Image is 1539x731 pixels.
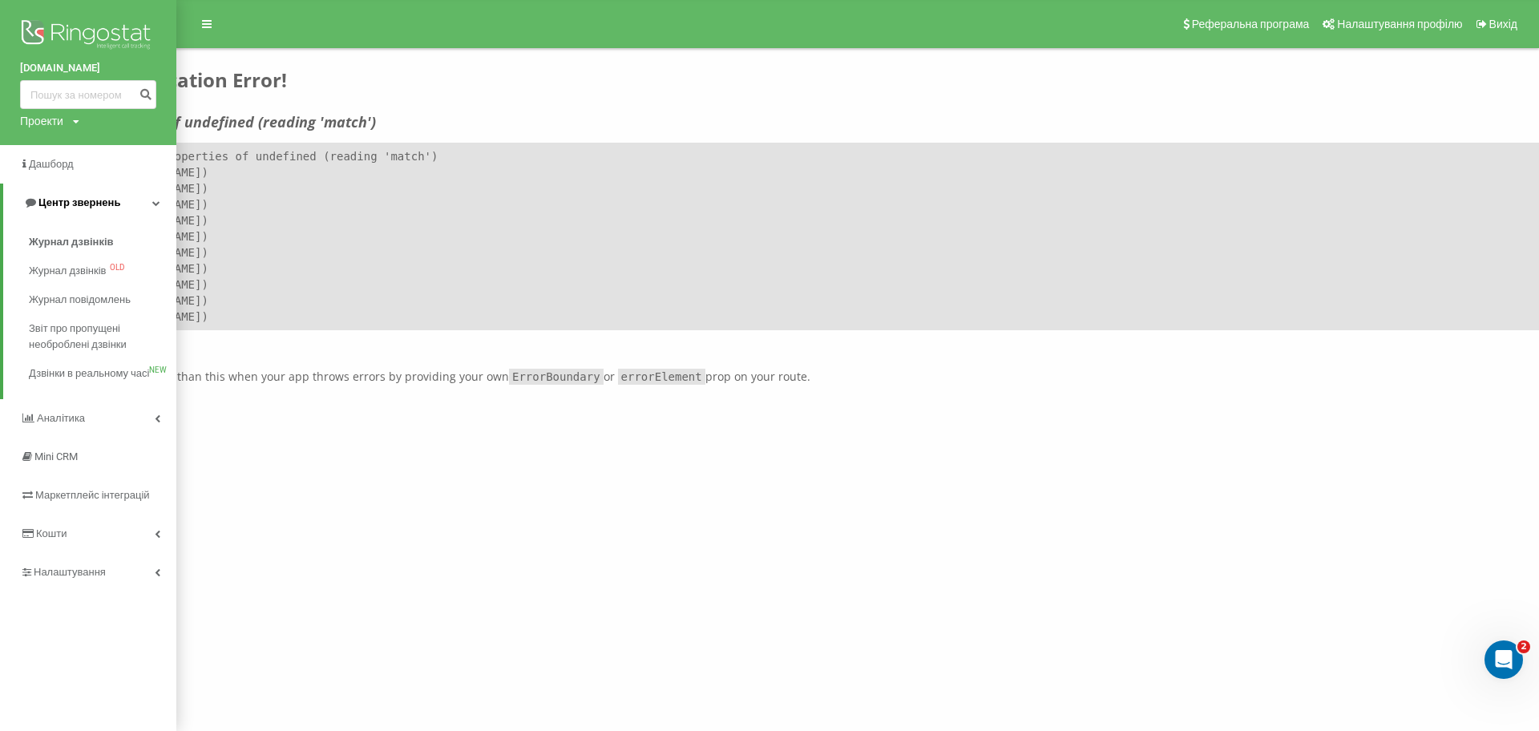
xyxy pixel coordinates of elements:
span: Журнал дзвінків [29,263,106,279]
code: errorElement [618,369,705,385]
a: Дзвінки в реальному часіNEW [29,359,176,388]
span: Mini CRM [34,450,78,462]
span: Центр звернень [38,196,120,208]
span: Аналiтика [37,412,85,424]
a: [DOMAIN_NAME] [20,60,156,76]
span: Дашборд [29,158,74,170]
span: Звіт про пропущені необроблені дзвінки [29,321,168,353]
iframe: Intercom live chat [1484,640,1523,679]
a: Центр звернень [3,184,176,222]
a: Журнал повідомлень [29,285,176,314]
span: Маркетплейс інтеграцій [35,489,150,501]
code: ErrorBoundary [509,369,604,385]
img: Ringostat logo [20,16,156,56]
span: Налаштування [34,566,106,578]
span: Кошти [36,527,67,539]
span: 2 [1517,640,1530,653]
span: Вихід [1489,18,1517,30]
a: Звіт про пропущені необроблені дзвінки [29,314,176,359]
div: Проекти [20,113,63,129]
span: Журнал повідомлень [29,292,131,308]
input: Пошук за номером [20,80,156,109]
span: Журнал дзвінків [29,234,114,250]
span: Налаштування профілю [1337,18,1462,30]
span: Дзвінки в реальному часі [29,365,149,382]
span: Реферальна програма [1192,18,1310,30]
a: Журнал дзвінківOLD [29,256,176,285]
a: Журнал дзвінків [29,228,176,256]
